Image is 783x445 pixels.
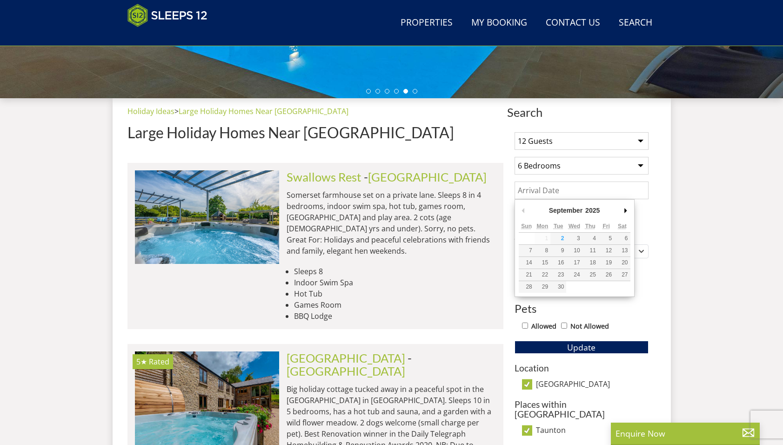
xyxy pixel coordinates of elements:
button: 23 [550,269,566,281]
button: 30 [550,281,566,293]
button: 19 [598,257,614,269]
button: 28 [519,281,535,293]
a: [GEOGRAPHIC_DATA] [368,170,487,184]
a: Holiday Ideas [127,106,174,116]
li: Sleeps 8 [294,266,496,277]
abbr: Wednesday [569,223,580,229]
button: 3 [566,233,582,244]
button: 4 [582,233,598,244]
img: frog-street-large-group-accommodation-somerset-sleeps14.original.jpg [135,170,279,263]
button: 26 [598,269,614,281]
button: Next Month [621,203,630,217]
abbr: Thursday [585,223,596,229]
button: 7 [519,245,535,256]
button: Update [515,341,649,354]
p: Enquire Now [616,427,755,439]
li: Indoor Swim Spa [294,277,496,288]
a: Swallows Rest [287,170,361,184]
span: Otterhead House has a 5 star rating under the Quality in Tourism Scheme [136,357,147,367]
iframe: Customer reviews powered by Trustpilot [123,33,221,40]
abbr: Sunday [521,223,532,229]
abbr: Tuesday [554,223,563,229]
label: Allowed [531,321,556,331]
a: Search [615,13,656,34]
button: Previous Month [519,203,528,217]
button: 5 [598,233,614,244]
span: Rated [149,357,169,367]
span: Search [507,106,656,119]
label: Taunton [536,426,649,436]
button: 11 [582,245,598,256]
div: September [548,203,584,217]
span: > [174,106,179,116]
button: 10 [566,245,582,256]
label: [GEOGRAPHIC_DATA] [536,380,649,390]
abbr: Friday [602,223,609,229]
span: Update [567,342,596,353]
li: BBQ Lodge [294,310,496,322]
button: 9 [550,245,566,256]
span: - [287,351,412,378]
button: 18 [582,257,598,269]
p: Somerset farmhouse set on a private lane. Sleeps 8 in 4 bedrooms, indoor swim spa, hot tub, games... [287,189,496,256]
h3: Location [515,363,649,373]
button: 8 [535,245,550,256]
h3: Places within [GEOGRAPHIC_DATA] [515,399,649,419]
span: - [364,170,487,184]
button: 24 [566,269,582,281]
li: Hot Tub [294,288,496,299]
button: 16 [550,257,566,269]
button: 12 [598,245,614,256]
a: Contact Us [542,13,604,34]
img: Sleeps 12 [127,4,207,27]
a: [GEOGRAPHIC_DATA] [287,351,405,365]
a: [GEOGRAPHIC_DATA] [287,364,405,378]
a: Large Holiday Homes Near [GEOGRAPHIC_DATA] [179,106,348,116]
div: 2025 [584,203,601,217]
a: 5★ Rated [135,351,279,445]
abbr: Monday [537,223,549,229]
h3: Pets [515,303,649,315]
button: 21 [519,269,535,281]
button: 2 [550,233,566,244]
img: otterhead-house-holiday-home-somerset-sleeps-10-hot-tub-2.original.jpg [135,351,279,445]
button: 13 [614,245,630,256]
button: 20 [614,257,630,269]
input: Arrival Date [515,182,649,199]
button: 14 [519,257,535,269]
button: 6 [614,233,630,244]
li: Games Room [294,299,496,310]
abbr: Saturday [618,223,627,229]
button: 17 [566,257,582,269]
button: 29 [535,281,550,293]
a: Properties [397,13,456,34]
button: 15 [535,257,550,269]
label: Not Allowed [570,321,609,331]
button: 27 [614,269,630,281]
button: 25 [582,269,598,281]
a: My Booking [468,13,531,34]
button: 22 [535,269,550,281]
h1: Large Holiday Homes Near [GEOGRAPHIC_DATA] [127,124,503,141]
